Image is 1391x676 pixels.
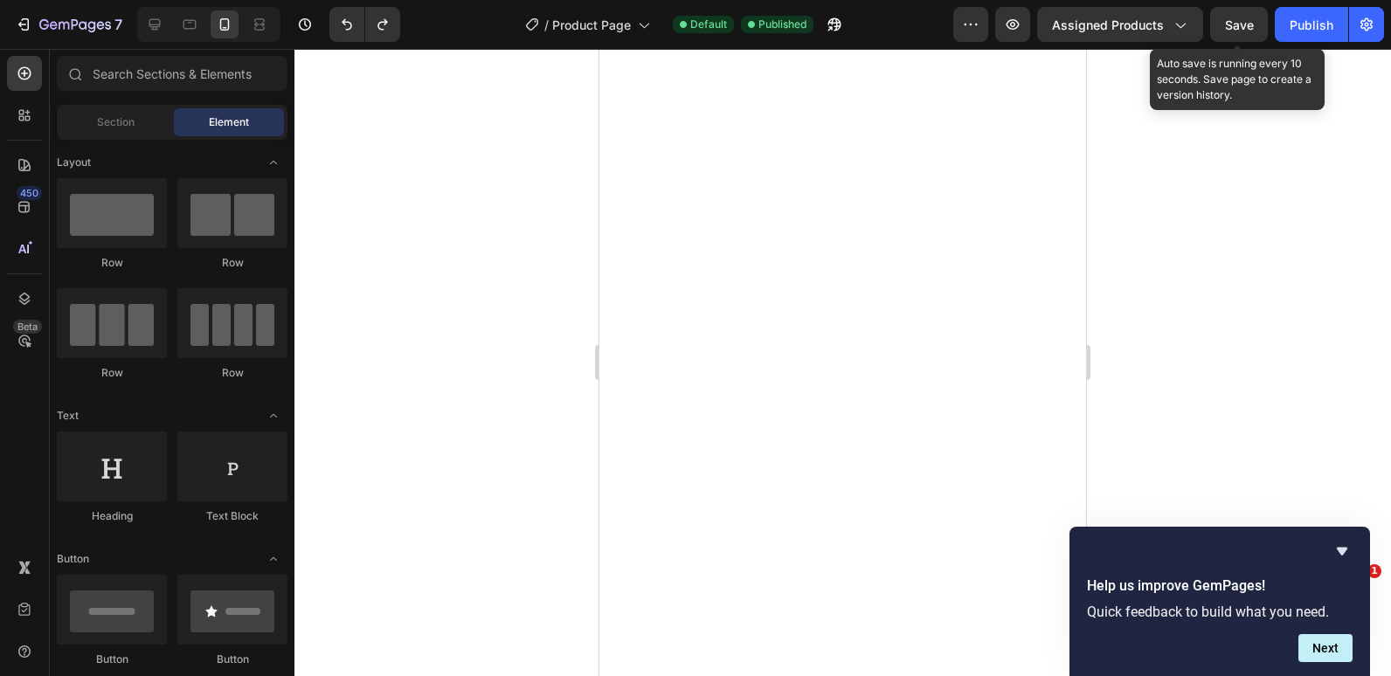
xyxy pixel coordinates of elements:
[552,16,631,34] span: Product Page
[1298,634,1353,662] button: Next question
[1290,16,1333,34] div: Publish
[1052,16,1164,34] span: Assigned Products
[1275,7,1348,42] button: Publish
[57,56,287,91] input: Search Sections & Elements
[57,652,167,667] div: Button
[1367,564,1381,578] span: 1
[260,402,287,430] span: Toggle open
[177,652,287,667] div: Button
[7,7,130,42] button: 7
[1225,17,1254,32] span: Save
[1037,7,1203,42] button: Assigned Products
[57,508,167,524] div: Heading
[57,155,91,170] span: Layout
[599,49,1086,676] iframe: Design area
[544,16,549,34] span: /
[97,114,135,130] span: Section
[177,508,287,524] div: Text Block
[57,408,79,424] span: Text
[17,186,42,200] div: 450
[57,255,167,271] div: Row
[209,114,249,130] span: Element
[260,148,287,176] span: Toggle open
[329,7,400,42] div: Undo/Redo
[57,551,89,567] span: Button
[260,545,287,573] span: Toggle open
[758,17,806,32] span: Published
[1087,576,1353,597] h2: Help us improve GemPages!
[1087,541,1353,662] div: Help us improve GemPages!
[177,365,287,381] div: Row
[177,255,287,271] div: Row
[1087,604,1353,620] p: Quick feedback to build what you need.
[57,365,167,381] div: Row
[13,320,42,334] div: Beta
[1332,541,1353,562] button: Hide survey
[114,14,122,35] p: 7
[1210,7,1268,42] button: Save
[690,17,727,32] span: Default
